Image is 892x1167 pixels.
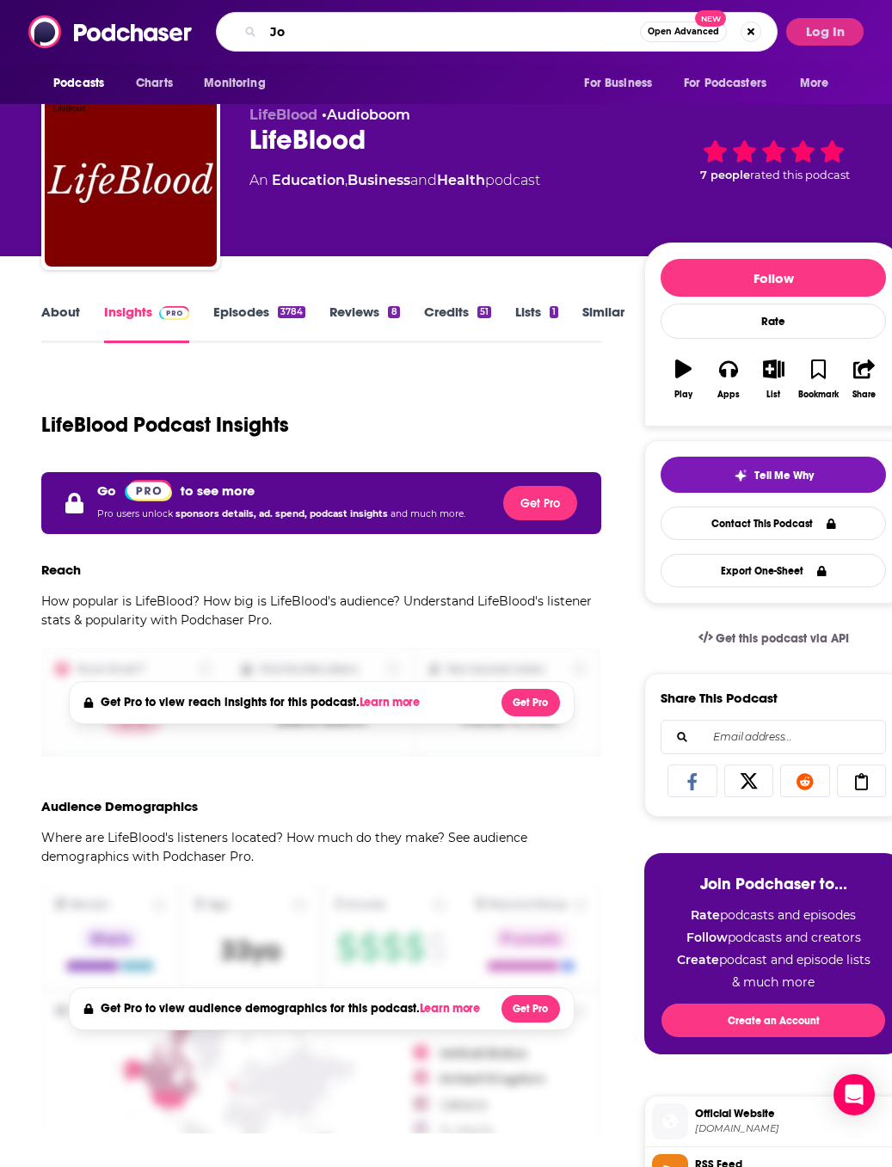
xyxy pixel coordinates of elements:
button: Open AdvancedNew [640,21,727,42]
button: open menu [41,67,126,100]
button: Export One-Sheet [661,554,886,587]
div: 8 [388,306,399,318]
input: Email address... [675,721,871,753]
a: Reviews8 [329,304,399,343]
div: Search followers [661,720,886,754]
button: open menu [192,67,287,100]
button: Learn more [360,696,425,709]
div: 51 [477,306,491,318]
a: Health [437,172,485,188]
img: LifeBlood [45,95,217,267]
a: InsightsPodchaser Pro [104,304,189,343]
a: About [41,304,80,343]
li: & much more [661,974,885,990]
div: List [766,390,780,400]
p: to see more [181,482,255,499]
strong: Create [677,952,719,967]
span: sponsors details, ad. spend, podcast insights [175,508,391,519]
div: An podcast [249,170,540,191]
span: Tell Me Why [754,469,814,482]
button: Create an Account [661,1004,885,1037]
a: Business [348,172,410,188]
span: rated this podcast [750,169,850,181]
h4: Get Pro to view audience demographics for this podcast. [101,1001,485,1016]
a: Pro website [125,479,172,501]
div: Open Intercom Messenger [834,1074,875,1115]
li: podcasts and creators [661,930,885,945]
button: Get Pro [501,689,560,716]
h3: Audience Demographics [41,798,198,814]
a: Credits51 [424,304,491,343]
p: Where are LifeBlood's listeners located? How much do they make? See audience demographics with Po... [41,828,601,866]
a: Share on X/Twitter [724,765,774,797]
img: Podchaser Pro [125,480,172,501]
span: More [800,71,829,95]
img: tell me why sparkle [734,469,747,482]
button: open menu [673,67,791,100]
li: podcast and episode lists [661,952,885,967]
span: For Business [584,71,652,95]
h4: Get Pro to view reach insights for this podcast. [101,695,425,709]
button: Apps [706,348,751,410]
span: New [695,10,726,27]
div: 3784 [278,306,305,318]
button: Learn more [420,1002,485,1016]
button: Share [841,348,886,410]
div: Bookmark [798,390,839,400]
button: Bookmark [797,348,841,410]
span: • [322,107,410,123]
button: open menu [572,67,674,100]
a: Lists1 [515,304,558,343]
h1: LifeBlood Podcast Insights [41,412,289,438]
h3: Reach [41,562,81,578]
span: LifeBlood [249,107,317,123]
a: Episodes3784 [213,304,305,343]
span: and [410,172,437,188]
p: Pro users unlock and much more. [97,501,465,527]
strong: Rate [691,907,720,923]
h3: Join Podchaser to... [661,874,885,894]
input: Search podcasts, credits, & more... [263,18,640,46]
span: Monitoring [204,71,265,95]
span: For Podcasters [684,71,766,95]
a: Audioboom [327,107,410,123]
a: Similar [582,304,624,343]
div: Play [674,390,692,400]
a: Copy Link [837,765,887,797]
div: Search podcasts, credits, & more... [216,12,778,52]
button: tell me why sparkleTell Me Why [661,457,886,493]
span: Open Advanced [648,28,719,36]
a: Get this podcast via API [685,617,864,660]
button: Follow [661,259,886,297]
img: Podchaser Pro [159,306,189,320]
div: 1 [550,306,558,318]
div: Share [852,390,876,400]
button: List [751,348,796,410]
img: Podchaser - Follow, Share and Rate Podcasts [28,15,194,48]
span: , [345,172,348,188]
div: Apps [717,390,740,400]
span: Charts [136,71,173,95]
a: Share on Reddit [780,765,830,797]
span: Get this podcast via API [716,631,849,646]
a: Charts [125,67,183,100]
div: Rate [661,304,886,339]
p: How popular is LifeBlood? How big is LifeBlood's audience? Understand LifeBlood's listener stats ... [41,592,601,630]
li: podcasts and episodes [661,907,885,923]
p: Go [97,482,116,499]
h3: Share This Podcast [661,690,778,706]
button: Log In [786,18,864,46]
a: Education [272,172,345,188]
span: 7 people [700,169,750,181]
button: Play [661,348,705,410]
a: Share on Facebook [667,765,717,797]
button: Get Pro [503,486,577,520]
span: Podcasts [53,71,104,95]
button: Get Pro [501,995,560,1023]
button: open menu [788,67,851,100]
strong: Follow [686,930,728,945]
a: Contact This Podcast [661,507,886,540]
